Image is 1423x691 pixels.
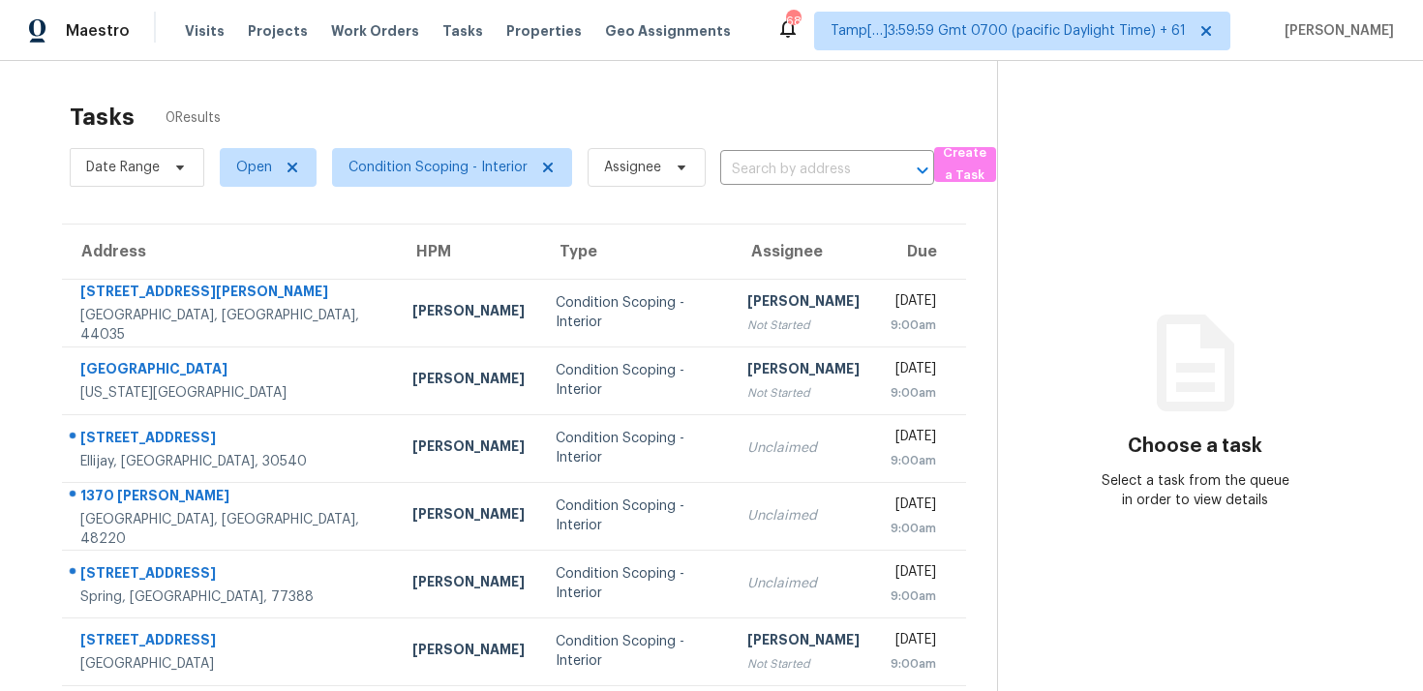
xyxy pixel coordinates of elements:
[412,436,525,461] div: [PERSON_NAME]
[747,383,860,403] div: Not Started
[556,496,717,535] div: Condition Scoping - Interior
[1277,21,1394,41] span: [PERSON_NAME]
[331,21,419,41] span: Work Orders
[412,301,525,325] div: [PERSON_NAME]
[1128,436,1262,456] h3: Choose a task
[412,640,525,664] div: [PERSON_NAME]
[891,315,936,335] div: 9:00am
[747,506,860,526] div: Unclaimed
[86,158,160,177] span: Date Range
[412,369,525,393] div: [PERSON_NAME]
[747,359,860,383] div: [PERSON_NAME]
[556,632,717,671] div: Condition Scoping - Interior
[909,157,936,184] button: Open
[556,293,717,332] div: Condition Scoping - Interior
[831,21,1186,41] span: Tamp[…]3:59:59 Gmt 0700 (pacific Daylight Time) + 61
[891,291,936,315] div: [DATE]
[891,495,936,519] div: [DATE]
[80,563,381,587] div: [STREET_ADDRESS]
[248,21,308,41] span: Projects
[747,315,860,335] div: Not Started
[604,158,661,177] span: Assignee
[556,429,717,467] div: Condition Scoping - Interior
[540,225,733,279] th: Type
[80,486,381,510] div: 1370 [PERSON_NAME]
[80,587,381,607] div: Spring, [GEOGRAPHIC_DATA], 77388
[80,452,381,471] div: Ellijay, [GEOGRAPHIC_DATA], 30540
[166,108,221,128] span: 0 Results
[412,504,525,528] div: [PERSON_NAME]
[70,107,135,127] h2: Tasks
[747,630,860,654] div: [PERSON_NAME]
[747,291,860,315] div: [PERSON_NAME]
[506,21,582,41] span: Properties
[348,158,528,177] span: Condition Scoping - Interior
[80,282,381,306] div: [STREET_ADDRESS][PERSON_NAME]
[875,225,966,279] th: Due
[747,574,860,593] div: Unclaimed
[891,427,936,451] div: [DATE]
[891,630,936,654] div: [DATE]
[934,147,996,182] button: Create a Task
[891,383,936,403] div: 9:00am
[62,225,397,279] th: Address
[80,306,381,345] div: [GEOGRAPHIC_DATA], [GEOGRAPHIC_DATA], 44035
[80,630,381,654] div: [STREET_ADDRESS]
[891,562,936,586] div: [DATE]
[1097,471,1293,510] div: Select a task from the queue in order to view details
[80,383,381,403] div: [US_STATE][GEOGRAPHIC_DATA]
[556,361,717,400] div: Condition Scoping - Interior
[891,654,936,674] div: 9:00am
[66,21,130,41] span: Maestro
[944,142,986,187] span: Create a Task
[80,359,381,383] div: [GEOGRAPHIC_DATA]
[747,654,860,674] div: Not Started
[442,24,483,38] span: Tasks
[412,572,525,596] div: [PERSON_NAME]
[720,155,880,185] input: Search by address
[80,654,381,674] div: [GEOGRAPHIC_DATA]
[891,586,936,606] div: 9:00am
[891,519,936,538] div: 9:00am
[786,12,800,31] div: 683
[891,451,936,470] div: 9:00am
[185,21,225,41] span: Visits
[80,428,381,452] div: [STREET_ADDRESS]
[732,225,875,279] th: Assignee
[556,564,717,603] div: Condition Scoping - Interior
[747,438,860,458] div: Unclaimed
[891,359,936,383] div: [DATE]
[397,225,540,279] th: HPM
[236,158,272,177] span: Open
[605,21,731,41] span: Geo Assignments
[80,510,381,549] div: [GEOGRAPHIC_DATA], [GEOGRAPHIC_DATA], 48220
